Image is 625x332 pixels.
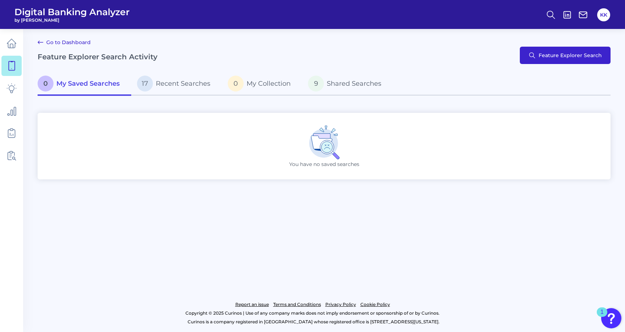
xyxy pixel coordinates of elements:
button: KK [597,8,610,21]
a: 9Shared Searches [302,73,393,96]
a: Cookie Policy [360,300,390,309]
p: Curinos is a company registered in [GEOGRAPHIC_DATA] whose registered office is [STREET_ADDRESS][... [38,318,590,326]
span: Recent Searches [156,80,210,88]
p: Copyright © 2025 Curinos | Use of any company marks does not imply endorsement or sponsorship of ... [35,309,590,318]
div: You have no saved searches [38,113,611,179]
a: 0My Saved Searches [38,73,131,96]
span: Digital Banking Analyzer [14,7,130,17]
span: 17 [137,76,153,91]
span: 9 [308,76,324,91]
span: My Saved Searches [56,80,120,88]
div: 1 [600,312,604,322]
a: Privacy Policy [325,300,356,309]
a: Report an issue [235,300,269,309]
span: My Collection [247,80,291,88]
h2: Feature Explorer Search Activity [38,52,158,61]
a: 17Recent Searches [131,73,222,96]
a: Go to Dashboard [38,38,91,47]
button: Open Resource Center, 1 new notification [601,308,621,328]
span: Shared Searches [327,80,381,88]
a: 0My Collection [222,73,302,96]
span: Feature Explorer Search [539,52,602,58]
span: by [PERSON_NAME] [14,17,130,23]
span: 0 [38,76,53,91]
a: Terms and Conditions [273,300,321,309]
span: 0 [228,76,244,91]
button: Feature Explorer Search [520,47,611,64]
